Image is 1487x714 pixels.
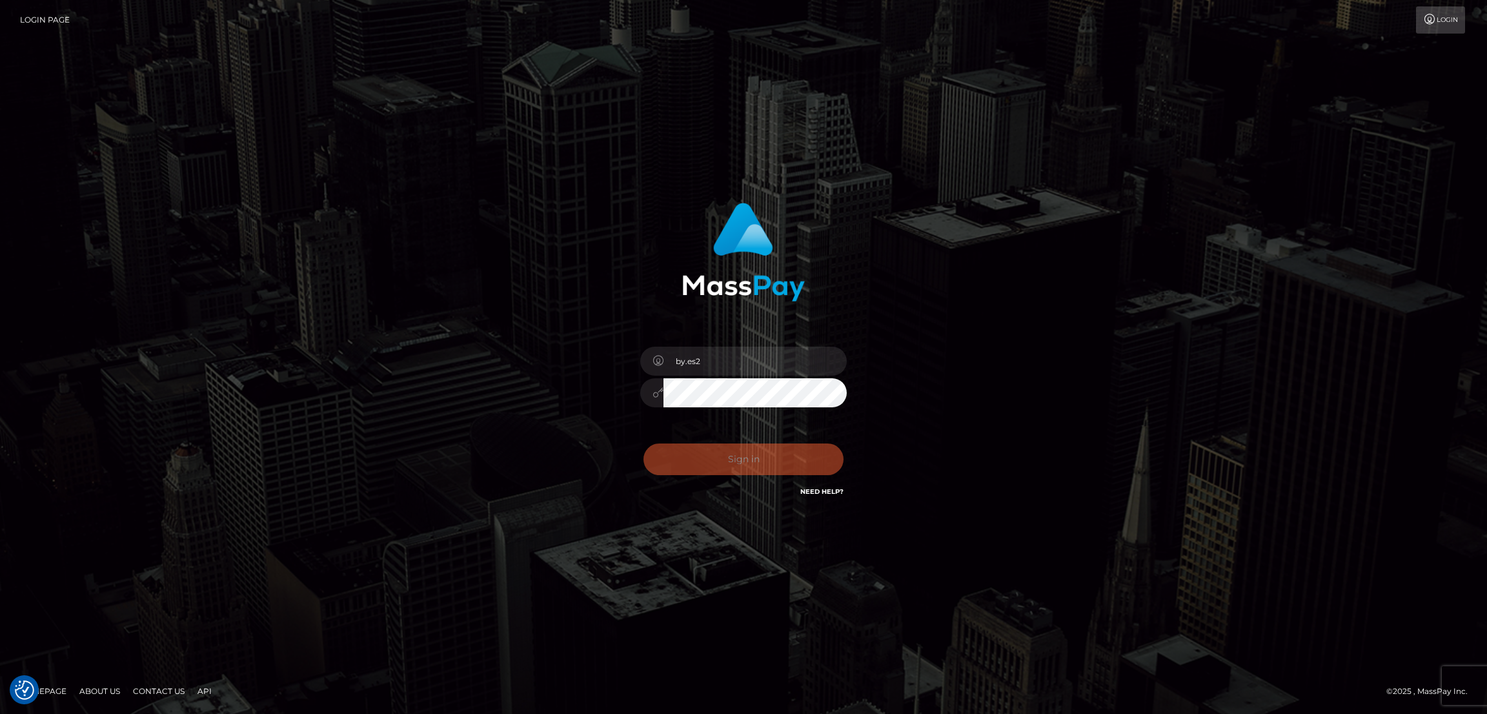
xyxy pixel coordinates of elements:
a: Contact Us [128,681,190,701]
img: Revisit consent button [15,680,34,700]
img: MassPay Login [682,203,805,301]
a: Login Page [20,6,70,34]
a: About Us [74,681,125,701]
button: Consent Preferences [15,680,34,700]
a: Login [1416,6,1465,34]
a: Homepage [14,681,72,701]
a: API [192,681,217,701]
div: © 2025 , MassPay Inc. [1386,684,1477,699]
input: Username... [663,347,847,376]
a: Need Help? [800,487,844,496]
